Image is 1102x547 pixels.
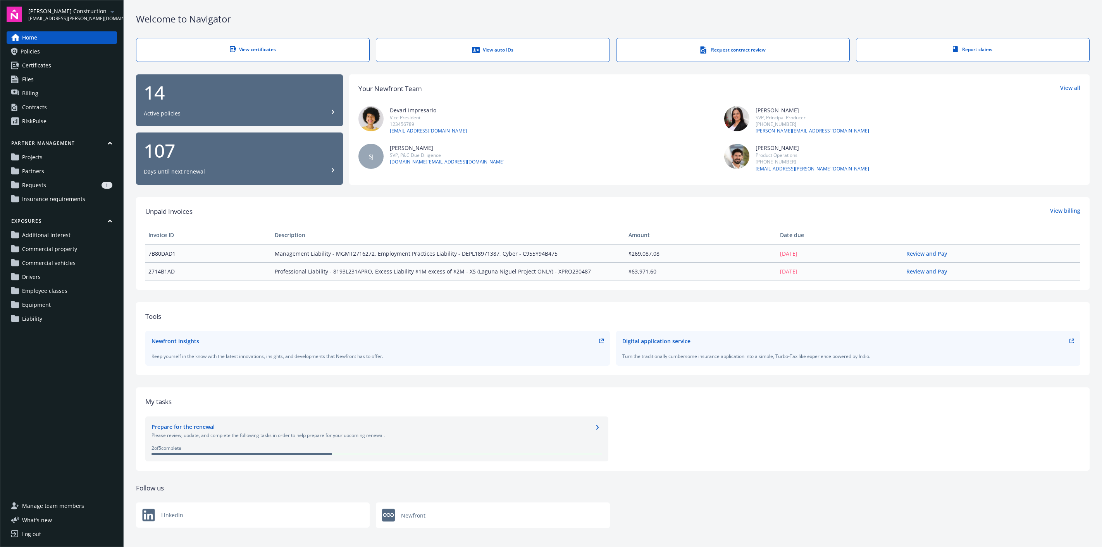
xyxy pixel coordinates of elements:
[756,106,869,114] div: [PERSON_NAME]
[22,271,41,283] span: Drivers
[144,168,205,175] div: Days until next renewal
[22,229,71,241] span: Additional interest
[142,509,155,521] img: Newfront logo
[7,151,117,163] a: Projects
[7,257,117,269] a: Commercial vehicles
[136,38,370,62] a: View certificates
[152,432,602,439] div: Please review, update, and complete the following tasks in order to help prepare for your upcomin...
[22,257,76,269] span: Commercial vehicles
[392,46,594,54] div: View auto IDs
[22,528,41,540] div: Log out
[22,59,51,72] span: Certificates
[622,337,690,345] div: Digital application service
[136,502,370,528] a: Newfront logoLinkedin
[7,179,117,191] a: Requests1
[7,165,117,177] a: Partners
[275,249,622,258] span: Management Liability - MGMT2716272, Employment Practices Liability - DEPL18971387, Cyber - C955Y9...
[136,132,343,185] button: 107Days until next renewal
[756,121,869,127] div: [PHONE_NUMBER]
[22,179,46,191] span: Requests
[7,73,117,86] a: Files
[358,84,422,94] div: Your Newfront Team
[22,31,37,44] span: Home
[622,353,1074,360] div: Turn the traditionally cumbersome insurance application into a simple, Turbo-Tax like experience ...
[145,226,272,244] th: Invoice ID
[756,165,869,172] a: [EMAIL_ADDRESS][PERSON_NAME][DOMAIN_NAME]
[136,12,1090,26] div: Welcome to Navigator
[7,516,64,524] button: What's new
[390,127,467,134] a: [EMAIL_ADDRESS][DOMAIN_NAME]
[872,46,1074,53] div: Report claims
[272,226,625,244] th: Description
[7,229,117,241] a: Additional interest
[625,226,777,244] th: Amount
[7,101,117,114] a: Contracts
[7,285,117,297] a: Employee classes
[906,250,953,257] a: Review and Pay
[22,193,85,205] span: Insurance requirements
[22,500,84,512] span: Manage team members
[22,87,38,100] span: Billing
[102,182,112,189] div: 1
[369,152,374,160] span: SJ
[28,7,108,15] span: [PERSON_NAME] Construction
[376,38,610,62] a: View auto IDs
[152,46,354,53] div: View certificates
[390,106,467,114] div: Devari Impresario
[152,423,215,432] div: Prepare for the renewal
[144,83,335,102] div: 14
[145,206,193,217] span: Unpaid Invoices
[756,158,869,165] div: [PHONE_NUMBER]
[22,101,47,114] div: Contracts
[856,38,1090,62] a: Report claims
[7,271,117,283] a: Drivers
[136,483,1090,493] div: Follow us
[7,45,117,58] a: Policies
[625,244,777,262] td: $269,087.08
[756,144,869,152] div: [PERSON_NAME]
[724,106,749,131] img: photo
[376,502,610,528] div: Newfront
[390,158,505,165] a: [DOMAIN_NAME][EMAIL_ADDRESS][DOMAIN_NAME]
[144,110,181,117] div: Active policies
[145,244,272,262] td: 7B80DAD1
[28,15,108,22] span: [EMAIL_ADDRESS][PERSON_NAME][DOMAIN_NAME]
[22,73,34,86] span: Files
[1050,206,1080,217] a: View billing
[390,152,505,158] div: SVP, P&C Due Diligence
[632,46,834,54] div: Request contract review
[22,299,51,311] span: Equipment
[22,285,67,297] span: Employee classes
[152,337,199,345] div: Newfront Insights
[616,38,850,62] a: Request contract review
[28,7,117,22] button: [PERSON_NAME] Construction[EMAIL_ADDRESS][PERSON_NAME][DOMAIN_NAME]arrowDropDown
[7,7,22,22] img: navigator-logo.svg
[22,243,77,255] span: Commercial property
[390,121,467,127] div: 123456789
[7,313,117,325] a: Liability
[7,140,117,150] button: Partner management
[756,152,869,158] div: Product Operations
[7,59,117,72] a: Certificates
[777,244,903,262] td: [DATE]
[593,423,602,432] a: chevronRight
[7,31,117,44] a: Home
[22,165,44,177] span: Partners
[152,353,604,360] div: Keep yourself in the know with the latest innovations, insights, and developments that Newfront h...
[7,500,117,512] a: Manage team members
[376,502,610,528] a: Newfront logoNewfront
[144,141,335,160] div: 107
[108,7,117,16] a: arrowDropDown
[906,268,953,275] a: Review and Pay
[145,262,272,280] td: 2714B1AD
[358,106,384,131] img: photo
[145,311,1080,322] div: Tools
[777,226,903,244] th: Date due
[390,114,467,121] div: Vice President
[22,313,42,325] span: Liability
[756,127,869,134] a: [PERSON_NAME][EMAIL_ADDRESS][DOMAIN_NAME]
[7,218,117,227] button: Exposures
[1060,84,1080,94] a: View all
[22,151,43,163] span: Projects
[382,509,395,522] img: Newfront logo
